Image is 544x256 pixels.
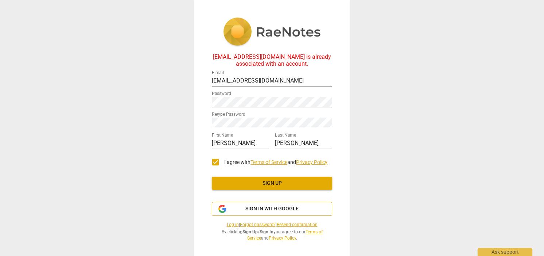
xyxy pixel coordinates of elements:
[218,180,326,187] span: Sign up
[245,205,299,213] span: Sign in with Google
[242,229,258,234] b: Sign Up
[212,112,245,117] label: Retype Password
[212,54,332,67] div: [EMAIL_ADDRESS][DOMAIN_NAME] is already associated with an account.
[212,177,332,190] button: Sign up
[247,229,323,241] a: Terms of Service
[478,248,532,256] div: Ask support
[275,133,296,138] label: Last Name
[223,18,321,47] img: 5ac2273c67554f335776073100b6d88f.svg
[212,133,233,138] label: First Name
[212,71,224,75] label: E-mail
[296,159,327,165] a: Privacy Policy
[240,222,276,227] a: Forgot password?
[224,159,327,165] span: I agree with and
[212,202,332,216] button: Sign in with Google
[269,236,296,241] a: Privacy Policy
[212,229,332,241] span: By clicking / you agree to our and .
[260,229,273,234] b: Sign In
[277,222,318,227] a: Resend confirmation
[212,92,231,96] label: Password
[250,159,287,165] a: Terms of Service
[227,222,239,227] a: Log in
[212,222,332,228] span: | |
